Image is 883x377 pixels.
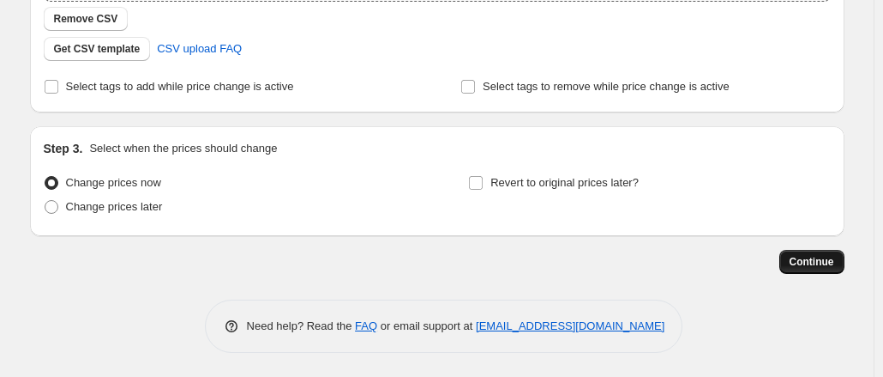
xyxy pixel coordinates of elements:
[89,140,277,157] p: Select when the prices should change
[44,7,129,31] button: Remove CSV
[490,176,639,189] span: Revert to original prices later?
[44,140,83,157] h2: Step 3.
[66,200,163,213] span: Change prices later
[247,319,356,332] span: Need help? Read the
[355,319,377,332] a: FAQ
[147,35,252,63] a: CSV upload FAQ
[66,176,161,189] span: Change prices now
[54,12,118,26] span: Remove CSV
[66,80,294,93] span: Select tags to add while price change is active
[790,255,834,269] span: Continue
[54,42,141,56] span: Get CSV template
[476,319,664,332] a: [EMAIL_ADDRESS][DOMAIN_NAME]
[44,37,151,61] button: Get CSV template
[483,80,730,93] span: Select tags to remove while price change is active
[377,319,476,332] span: or email support at
[157,40,242,58] span: CSV upload FAQ
[779,250,844,274] button: Continue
